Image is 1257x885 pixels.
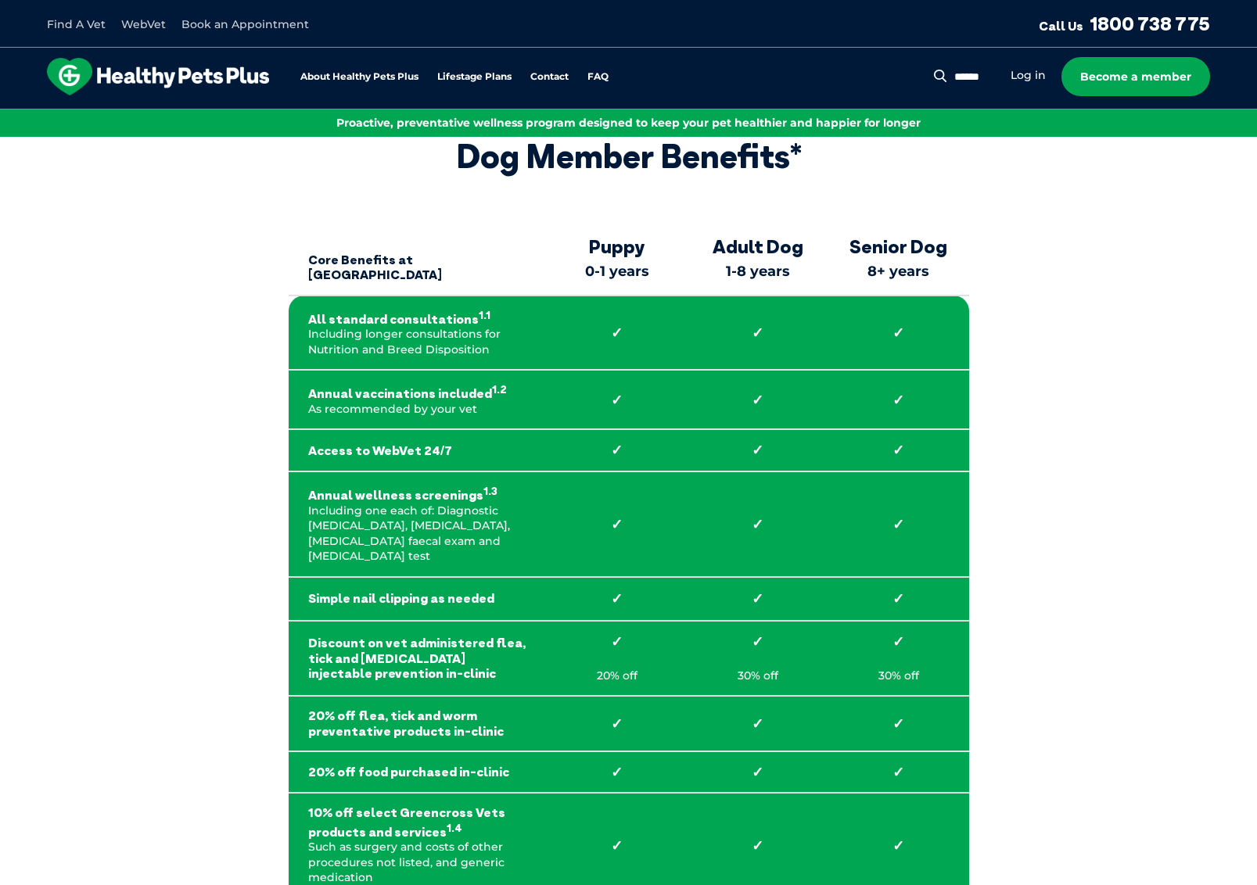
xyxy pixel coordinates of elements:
strong: ✓ [707,633,809,650]
a: Contact [530,72,569,82]
strong: 20% off food purchased in-clinic [308,765,527,779]
p: 30% off [707,668,809,684]
a: Log in [1011,68,1046,83]
strong: ✓ [566,837,668,855]
strong: ✓ [707,442,809,459]
sup: 1.2 [492,383,507,396]
strong: Access to WebVet 24/7 [308,443,527,458]
p: 30% off [848,668,950,684]
strong: ✓ [566,392,668,409]
strong: ✓ [848,633,950,650]
strong: Simple nail clipping as needed [308,591,527,606]
strong: ✓ [848,764,950,781]
strong: 20% off flea, tick and worm preventative products in-clinic [308,708,527,738]
sup: 1.4 [447,822,462,834]
strong: ✓ [707,392,809,409]
strong: ✓ [848,442,950,459]
strong: ✓ [566,715,668,733]
strong: ✓ [566,442,668,459]
a: FAQ [587,72,609,82]
strong: Discount on vet administered flea, tick and [MEDICAL_DATA] injectable prevention in-clinic [308,636,527,681]
strong: All standard consultations [308,308,527,328]
strong: ✓ [848,590,950,607]
sup: 1.3 [483,485,497,497]
strong: ✓ [707,516,809,533]
td: As recommended by your vet [289,370,547,429]
strong: ✓ [707,324,809,342]
a: Become a member [1061,57,1210,96]
strong: ✓ [566,590,668,607]
strong: Senior Dog [836,235,961,258]
a: About Healthy Pets Plus [300,72,418,82]
p: 20% off [566,668,668,684]
th: 0-1 years [547,226,688,296]
strong: Annual wellness screenings [308,484,527,503]
strong: ✓ [707,715,809,733]
strong: ✓ [707,837,809,855]
img: hpp-logo [47,58,269,95]
th: 1-8 years [688,226,828,296]
strong: Adult Dog [695,235,821,258]
strong: ✓ [566,516,668,533]
button: Search [931,68,950,84]
strong: Puppy [555,235,680,258]
strong: ✓ [848,715,950,733]
strong: ✓ [848,837,950,855]
strong: Core Benefits at [GEOGRAPHIC_DATA] [308,238,527,283]
th: 8+ years [828,226,969,296]
strong: ✓ [848,516,950,533]
strong: 10% off select Greencross Vets products and services [308,805,527,840]
div: Dog Member Benefits* [456,137,802,176]
strong: ✓ [566,633,668,650]
span: Proactive, preventative wellness program designed to keep your pet healthier and happier for longer [336,116,921,130]
strong: ✓ [848,324,950,342]
strong: ✓ [566,764,668,781]
p: Including one each of: Diagnostic [MEDICAL_DATA], [MEDICAL_DATA], [MEDICAL_DATA] faecal exam and ... [308,484,527,564]
td: Including longer consultations for Nutrition and Breed Disposition [289,296,547,371]
strong: ✓ [566,324,668,342]
a: Lifestage Plans [437,72,512,82]
strong: ✓ [707,764,809,781]
strong: Annual vaccinations included [308,382,527,402]
sup: 1.1 [479,309,490,321]
strong: ✓ [707,590,809,607]
strong: ✓ [848,392,950,409]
